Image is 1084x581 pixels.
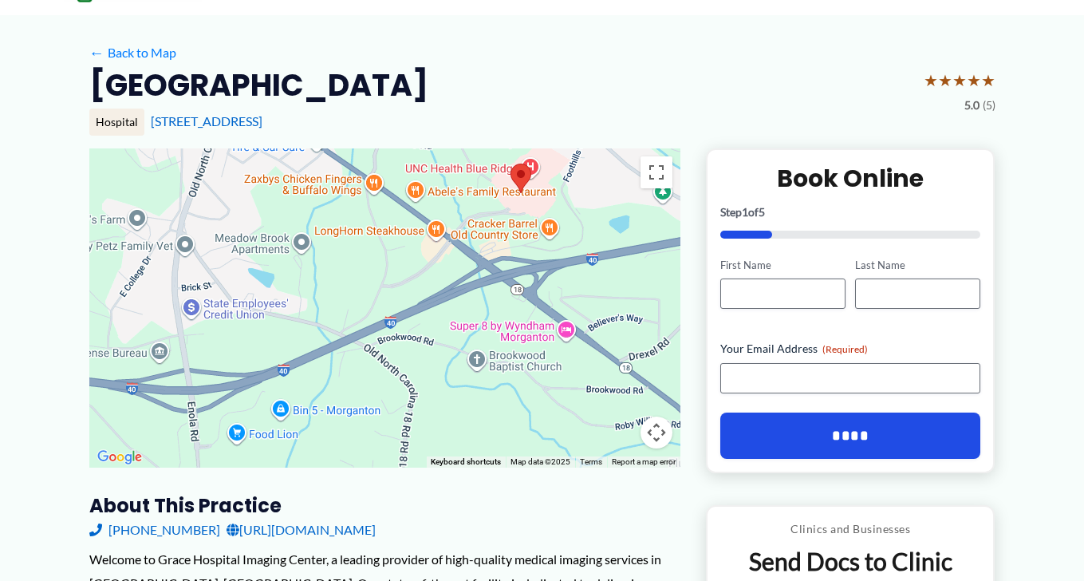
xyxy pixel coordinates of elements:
h2: Book Online [720,163,981,194]
label: Your Email Address [720,341,981,357]
p: Clinics and Businesses [719,519,982,539]
a: [STREET_ADDRESS] [151,113,262,128]
a: [URL][DOMAIN_NAME] [227,518,376,542]
span: ★ [924,65,938,95]
span: 1 [742,205,748,219]
p: Step of [720,207,981,218]
h3: About this practice [89,493,680,518]
span: ★ [938,65,952,95]
button: Map camera controls [641,417,672,449]
button: Toggle fullscreen view [641,156,672,188]
span: ★ [981,65,995,95]
p: Send Docs to Clinic [719,546,982,577]
span: ← [89,45,104,60]
span: ★ [952,65,967,95]
button: Keyboard shortcuts [431,457,501,468]
a: Terms (opens in new tab) [580,457,602,466]
h2: [GEOGRAPHIC_DATA] [89,65,428,105]
span: 5 [759,205,765,219]
label: First Name [720,258,846,273]
span: (5) [983,95,995,116]
span: Map data ©2025 [510,457,570,466]
img: Google [93,447,146,468]
div: Hospital [89,109,144,136]
span: ★ [967,65,981,95]
label: Last Name [855,258,980,273]
a: ←Back to Map [89,41,176,65]
span: (Required) [822,343,868,355]
a: [PHONE_NUMBER] [89,518,220,542]
span: 5.0 [964,95,980,116]
a: Report a map error [612,457,676,466]
a: Open this area in Google Maps (opens a new window) [93,447,146,468]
